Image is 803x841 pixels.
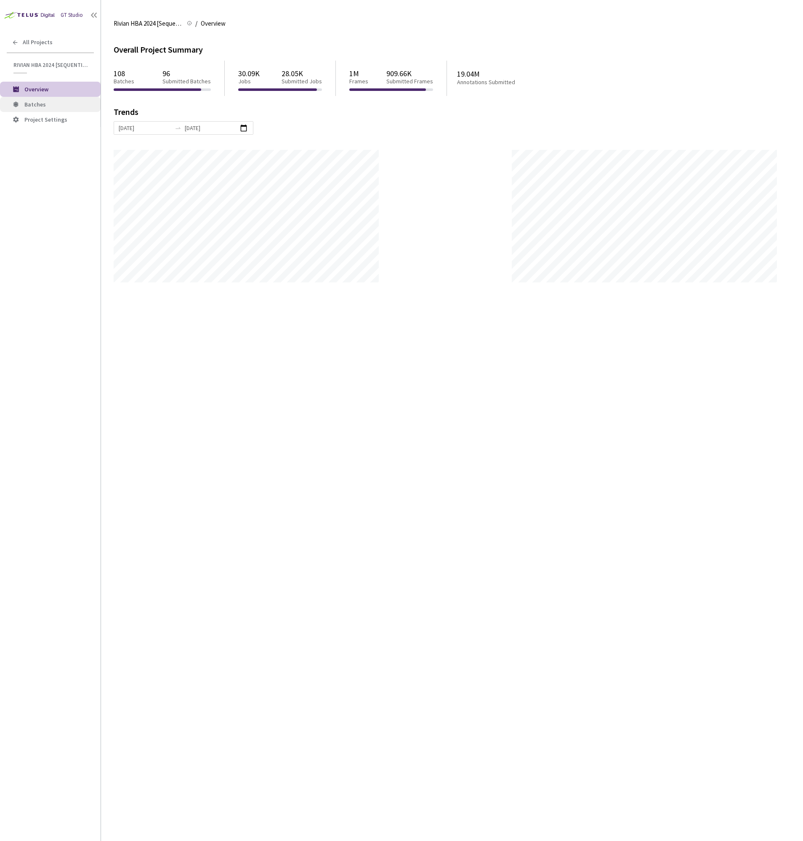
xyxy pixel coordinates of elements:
p: Jobs [238,78,260,85]
p: 108 [114,69,134,78]
p: Frames [349,78,368,85]
span: swap-right [175,125,181,131]
p: 909.66K [386,69,433,78]
p: 96 [162,69,211,78]
div: GT Studio [61,11,83,19]
p: Submitted Batches [162,78,211,85]
span: Rivian HBA 2024 [Sequential] [114,19,182,29]
span: Rivian HBA 2024 [Sequential] [13,61,89,69]
div: Trends [114,108,779,121]
p: 30.09K [238,69,260,78]
input: End date [185,123,237,133]
p: Submitted Frames [386,78,433,85]
span: Overview [201,19,226,29]
span: to [175,125,181,131]
input: Start date [119,123,171,133]
span: Project Settings [24,116,67,123]
p: Annotations Submitted [457,79,548,86]
p: Submitted Jobs [282,78,322,85]
span: Batches [24,101,46,108]
span: All Projects [23,39,53,46]
span: Overview [24,85,48,93]
p: 1M [349,69,368,78]
p: 28.05K [282,69,322,78]
li: / [195,19,197,29]
p: 19.04M [457,69,548,78]
p: Batches [114,78,134,85]
div: Overall Project Summary [114,44,790,56]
